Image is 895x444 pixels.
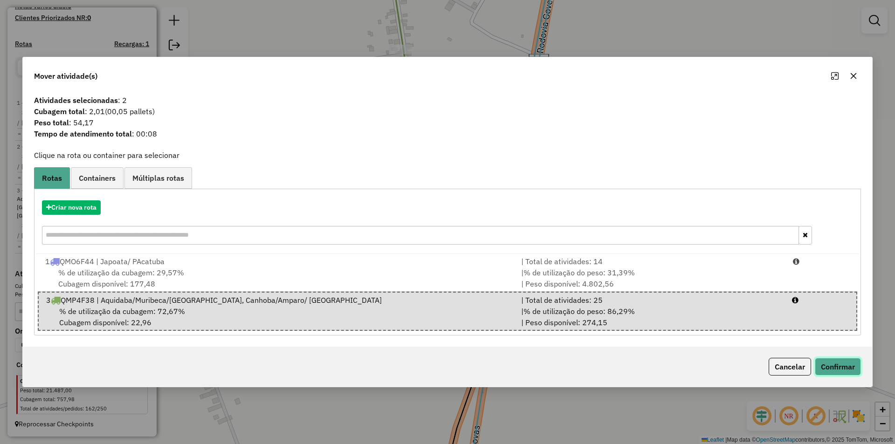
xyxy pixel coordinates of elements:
[132,174,184,182] span: Múltiplas rotas
[815,358,861,376] button: Confirmar
[79,174,116,182] span: Containers
[34,70,97,82] span: Mover atividade(s)
[827,68,842,83] button: Maximize
[516,306,787,328] div: | | Peso disponível: 274,15
[59,307,185,316] span: % de utilização da cubagem: 72,67%
[523,307,635,316] span: % de utilização do peso: 86,29%
[42,200,101,215] button: Criar nova rota
[34,118,69,127] strong: Peso total
[34,150,179,161] label: Clique na rota ou container para selecionar
[523,268,635,277] span: % de utilização do peso: 31,39%
[516,256,787,267] div: | Total de atividades: 14
[41,294,516,306] div: 3 QMP4F38 | Aquidaba/Muribeca/[GEOGRAPHIC_DATA], Canhoba/Amparo/ [GEOGRAPHIC_DATA]
[28,95,867,106] span: : 2
[42,174,62,182] span: Rotas
[792,296,799,304] i: Porcentagens após mover as atividades: Cubagem: 75,06% Peso: 89,00%
[34,96,118,105] strong: Atividades selecionadas
[28,117,867,128] span: : 54,17
[41,306,516,328] div: Cubagem disponível: 22,96
[58,268,184,277] span: % de utilização da cubagem: 29,57%
[516,267,787,289] div: | | Peso disponível: 4.802,56
[516,294,787,306] div: | Total de atividades: 25
[34,107,85,116] strong: Cubagem total
[105,107,155,116] span: (00,05 pallets)
[28,106,867,117] span: : 2,01
[793,258,799,265] i: Porcentagens após mover as atividades: Cubagem: 30,37% Peso: 32,17%
[28,128,867,139] span: : 00:08
[40,256,516,267] div: 1 QMO6F44 | Japoata/ PAcatuba
[34,129,132,138] strong: Tempo de atendimento total
[40,267,516,289] div: Cubagem disponível: 177,48
[769,358,811,376] button: Cancelar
